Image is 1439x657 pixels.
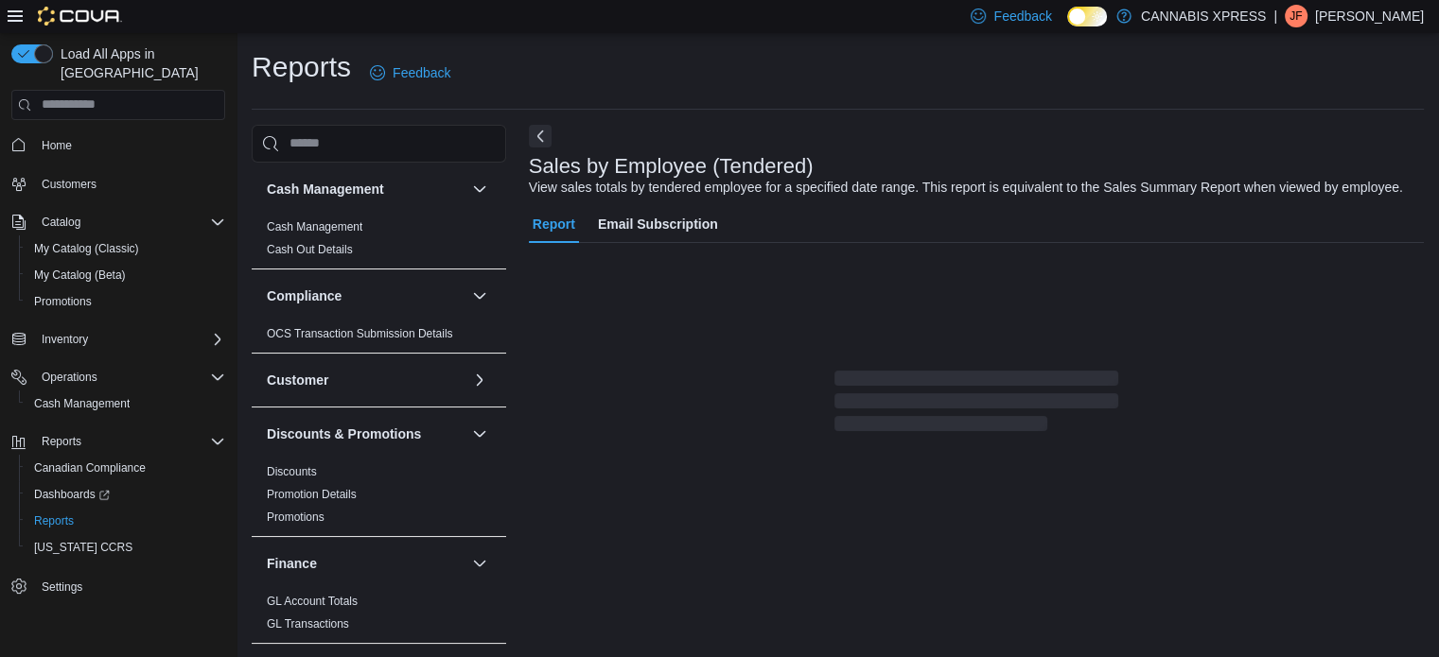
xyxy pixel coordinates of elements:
[42,177,97,192] span: Customers
[267,424,421,443] h3: Discounts & Promotions
[34,513,74,528] span: Reports
[1315,5,1424,27] p: [PERSON_NAME]
[267,371,465,389] button: Customer
[267,242,353,257] span: Cash Out Details
[34,430,89,453] button: Reports
[267,554,465,573] button: Finance
[34,294,92,309] span: Promotions
[26,237,225,260] span: My Catalog (Classic)
[34,328,96,351] button: Inventory
[26,237,147,260] a: My Catalog (Classic)
[26,510,225,532] span: Reports
[362,54,458,92] a: Feedback
[252,216,506,268] div: Cash Management
[19,455,233,481] button: Canadian Compliance
[267,327,453,340] a: OCS Transaction Submission Details
[34,173,104,196] a: Customers
[252,48,351,86] h1: Reports
[34,574,225,597] span: Settings
[19,390,233,417] button: Cash Management
[529,155,814,178] h3: Sales by Employee (Tendered)
[1067,26,1068,27] span: Dark Mode
[267,595,358,608] a: GL Account Totals
[834,374,1118,435] span: Loading
[26,392,137,415] a: Cash Management
[34,133,225,157] span: Home
[267,594,358,609] span: GL Account Totals
[267,243,353,256] a: Cash Out Details
[26,264,133,286] a: My Catalog (Beta)
[267,554,317,573] h3: Finance
[1290,5,1302,27] span: JF
[4,326,233,353] button: Inventory
[1273,5,1277,27] p: |
[393,63,450,82] span: Feedback
[53,44,225,82] span: Load All Apps in [GEOGRAPHIC_DATA]
[34,172,225,196] span: Customers
[26,290,99,313] a: Promotions
[267,464,317,479] span: Discounts
[252,590,506,643] div: Finance
[19,534,233,561] button: [US_STATE] CCRS
[1285,5,1307,27] div: Jo Forbes
[267,617,349,631] a: GL Transactions
[267,180,384,199] h3: Cash Management
[468,178,491,200] button: Cash Management
[4,209,233,235] button: Catalog
[993,7,1051,26] span: Feedback
[468,552,491,575] button: Finance
[42,370,97,385] span: Operations
[34,241,139,256] span: My Catalog (Classic)
[529,178,1403,198] div: View sales totals by tendered employee for a specified date range. This report is equivalent to t...
[267,286,342,305] h3: Compliance
[267,219,362,234] span: Cash Management
[26,536,140,559] a: [US_STATE] CCRS
[19,288,233,315] button: Promotions
[19,262,233,288] button: My Catalog (Beta)
[4,170,233,198] button: Customers
[26,510,81,532] a: Reports
[26,483,117,506] a: Dashboards
[529,125,552,147] button: Next
[34,211,225,233] span: Catalog
[26,392,225,415] span: Cash Management
[19,481,233,508] a: Dashboards
[252,322,506,353] div: Compliance
[267,488,357,501] a: Promotion Details
[267,180,465,199] button: Cash Management
[267,510,325,525] span: Promotions
[34,487,110,502] span: Dashboards
[34,396,130,411] span: Cash Management
[468,423,491,445] button: Discounts & Promotions
[1141,5,1266,27] p: CANNABIS XPRESS
[42,215,80,230] span: Catalog
[267,286,465,305] button: Compliance
[267,465,317,478] a: Discounts
[34,460,146,475] span: Canadian Compliance
[26,536,225,559] span: Washington CCRS
[1067,7,1107,26] input: Dark Mode
[4,572,233,599] button: Settings
[267,371,328,389] h3: Customer
[533,205,575,243] span: Report
[267,220,362,233] a: Cash Management
[34,134,79,157] a: Home
[19,235,233,262] button: My Catalog (Classic)
[42,434,81,449] span: Reports
[4,131,233,159] button: Home
[4,364,233,390] button: Operations
[26,483,225,506] span: Dashboards
[34,366,225,389] span: Operations
[42,579,82,595] span: Settings
[267,616,349,631] span: GL Transactions
[19,508,233,534] button: Reports
[598,205,718,243] span: Email Subscription
[34,430,225,453] span: Reports
[34,576,90,598] a: Settings
[34,268,126,283] span: My Catalog (Beta)
[4,428,233,455] button: Reports
[34,211,88,233] button: Catalog
[26,290,225,313] span: Promotions
[42,332,88,347] span: Inventory
[267,510,325,524] a: Promotions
